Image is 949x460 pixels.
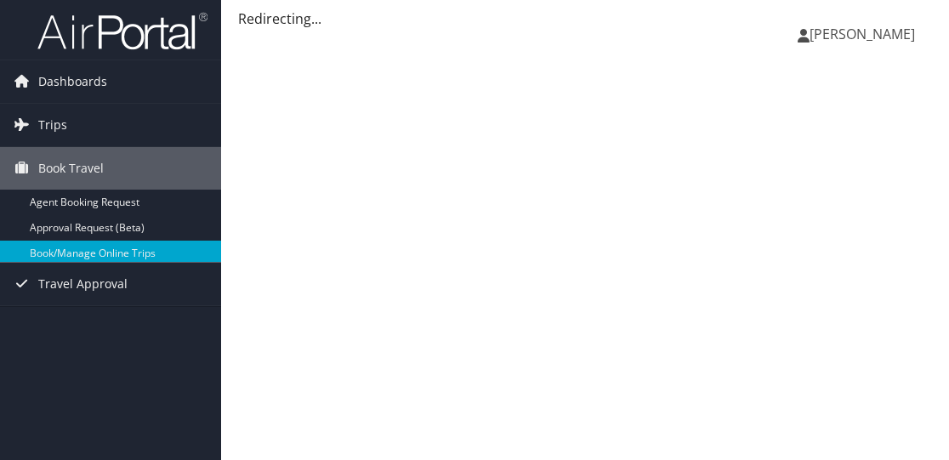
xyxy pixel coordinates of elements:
[38,147,104,190] span: Book Travel
[38,60,107,103] span: Dashboards
[38,104,67,146] span: Trips
[238,9,932,29] div: Redirecting...
[38,263,128,305] span: Travel Approval
[37,11,207,51] img: airportal-logo.png
[810,25,915,43] span: [PERSON_NAME]
[798,9,932,60] a: [PERSON_NAME]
